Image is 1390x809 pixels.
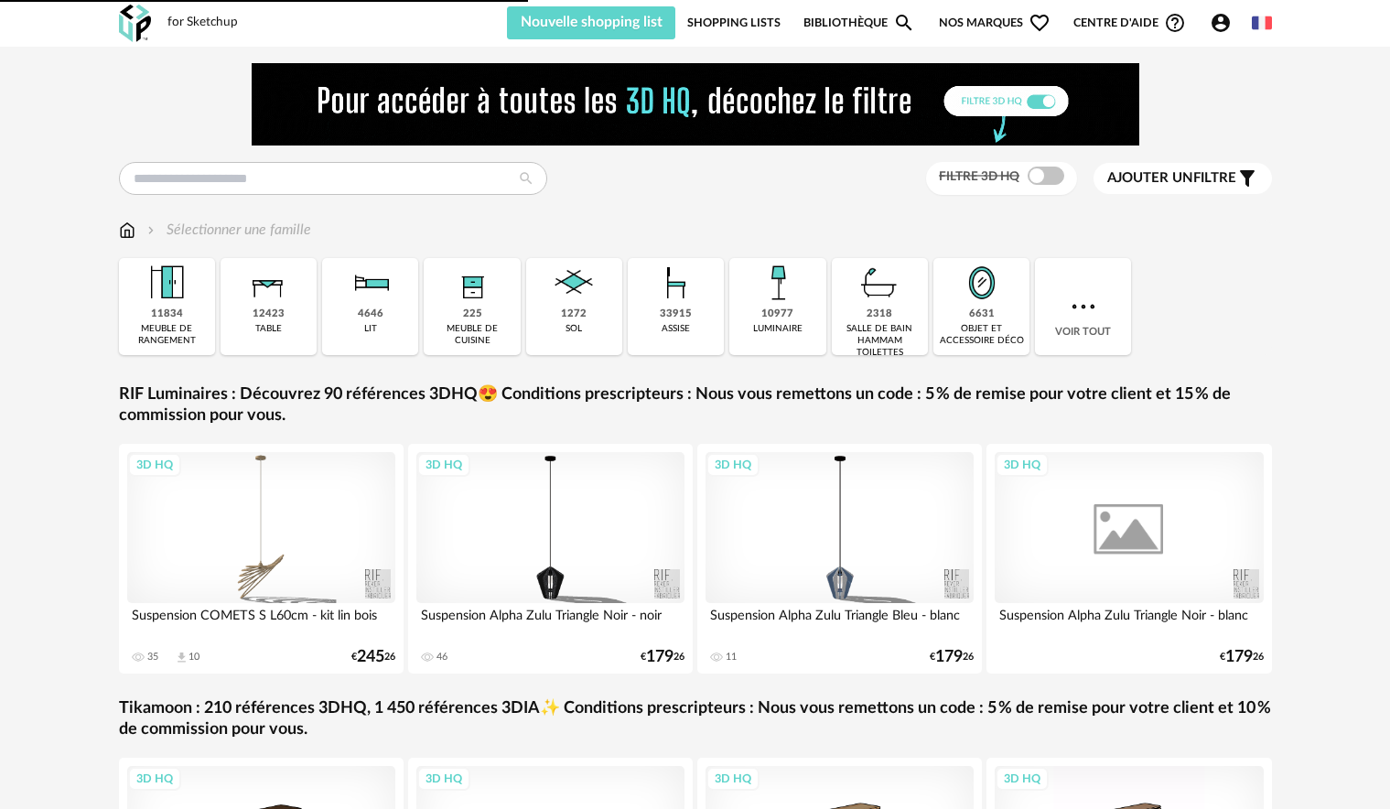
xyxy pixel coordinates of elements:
span: Nouvelle shopping list [521,15,663,29]
span: 179 [935,651,963,663]
div: Suspension Alpha Zulu Triangle Noir - noir [416,603,685,640]
div: 2318 [867,307,892,321]
div: 10 [189,651,199,663]
div: € 26 [351,651,395,663]
div: 35 [147,651,158,663]
div: 225 [463,307,482,321]
div: 4646 [358,307,383,321]
div: 3D HQ [996,767,1049,791]
div: 3D HQ [417,767,470,791]
div: 3D HQ [128,767,181,791]
div: Suspension Alpha Zulu Triangle Bleu - blanc [706,603,975,640]
div: Voir tout [1035,258,1131,355]
a: Tikamoon : 210 références 3DHQ, 1 450 références 3DIA✨ Conditions prescripteurs : Nous vous remet... [119,698,1272,741]
img: Table.png [243,258,293,307]
div: meuble de rangement [124,323,210,347]
div: 10977 [761,307,793,321]
a: Shopping Lists [687,6,781,39]
div: 46 [436,651,447,663]
img: Sol.png [549,258,598,307]
a: 3D HQ Suspension Alpha Zulu Triangle Noir - blanc €17926 [986,444,1272,674]
div: objet et accessoire déco [939,323,1024,347]
span: Ajouter un [1107,171,1193,185]
div: assise [662,323,690,335]
span: Nos marques [939,6,1051,39]
span: Help Circle Outline icon [1164,12,1186,34]
div: table [255,323,282,335]
div: Suspension Alpha Zulu Triangle Noir - blanc [995,603,1264,640]
a: RIF Luminaires : Découvrez 90 références 3DHQ😍 Conditions prescripteurs : Nous vous remettons un ... [119,384,1272,427]
span: Filtre 3D HQ [939,170,1019,183]
div: salle de bain hammam toilettes [837,323,922,359]
img: FILTRE%20HQ%20NEW_V1%20(4).gif [252,63,1139,146]
div: € 26 [641,651,684,663]
div: sol [566,323,582,335]
span: 179 [1225,651,1253,663]
div: 3D HQ [706,453,760,477]
div: € 26 [1220,651,1264,663]
img: Assise.png [652,258,701,307]
div: 11 [726,651,737,663]
div: for Sketchup [167,15,238,31]
span: Centre d'aideHelp Circle Outline icon [1073,12,1186,34]
div: luminaire [753,323,803,335]
div: Sélectionner une famille [144,220,311,241]
img: Rangement.png [447,258,497,307]
img: svg+xml;base64,PHN2ZyB3aWR0aD0iMTYiIGhlaWdodD0iMTYiIHZpZXdCb3g9IjAgMCAxNiAxNiIgZmlsbD0ibm9uZSIgeG... [144,220,158,241]
img: Luminaire.png [753,258,803,307]
a: 3D HQ Suspension Alpha Zulu Triangle Noir - noir 46 €17926 [408,444,694,674]
img: more.7b13dc1.svg [1067,290,1100,323]
div: 3D HQ [706,767,760,791]
img: Salle%20de%20bain.png [855,258,904,307]
div: 12423 [253,307,285,321]
div: 3D HQ [128,453,181,477]
a: 3D HQ Suspension Alpha Zulu Triangle Bleu - blanc 11 €17926 [697,444,983,674]
span: Download icon [175,651,189,664]
div: 33915 [660,307,692,321]
span: 245 [357,651,384,663]
a: BibliothèqueMagnify icon [803,6,915,39]
img: OXP [119,5,151,42]
button: Nouvelle shopping list [507,6,676,39]
div: lit [364,323,377,335]
img: Literie.png [346,258,395,307]
img: svg+xml;base64,PHN2ZyB3aWR0aD0iMTYiIGhlaWdodD0iMTciIHZpZXdCb3g9IjAgMCAxNiAxNyIgZmlsbD0ibm9uZSIgeG... [119,220,135,241]
div: 3D HQ [996,453,1049,477]
span: Account Circle icon [1210,12,1232,34]
img: Miroir.png [957,258,1007,307]
img: Meuble%20de%20rangement.png [142,258,191,307]
button: Ajouter unfiltre Filter icon [1094,163,1272,194]
span: Magnify icon [893,12,915,34]
div: 6631 [969,307,995,321]
span: 179 [646,651,673,663]
div: 1272 [561,307,587,321]
span: Heart Outline icon [1029,12,1051,34]
div: € 26 [930,651,974,663]
span: filtre [1107,169,1236,188]
span: Account Circle icon [1210,12,1240,34]
div: 3D HQ [417,453,470,477]
span: Filter icon [1236,167,1258,189]
div: Suspension COMETS S L60cm - kit lin bois [127,603,396,640]
div: 11834 [151,307,183,321]
a: 3D HQ Suspension COMETS S L60cm - kit lin bois 35 Download icon 10 €24526 [119,444,404,674]
img: fr [1252,13,1272,33]
div: meuble de cuisine [429,323,514,347]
